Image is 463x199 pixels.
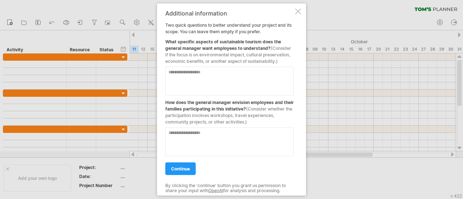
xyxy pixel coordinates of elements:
span: (Consider whether the participation involves workshops, travel experiences, community projects, o... [165,106,292,124]
div: Two quick questions to better understand your project and its scope. You can leave them empty if ... [165,10,294,189]
div: By clicking the 'continue' button you grant us permission to share your input with for analysis a... [165,183,294,193]
div: What specific aspects of sustainable tourism does the general manager want employees to understand? [165,35,294,64]
div: Additional information [165,10,294,16]
a: OpenAI [208,188,223,193]
span: continue [171,166,190,171]
span: (Consider if the focus is on environmental impact, cultural preservation, economic benefits, or a... [165,45,291,64]
a: continue [165,162,196,175]
div: How does the general manager envision employees and their families participating in this initiative? [165,95,294,125]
